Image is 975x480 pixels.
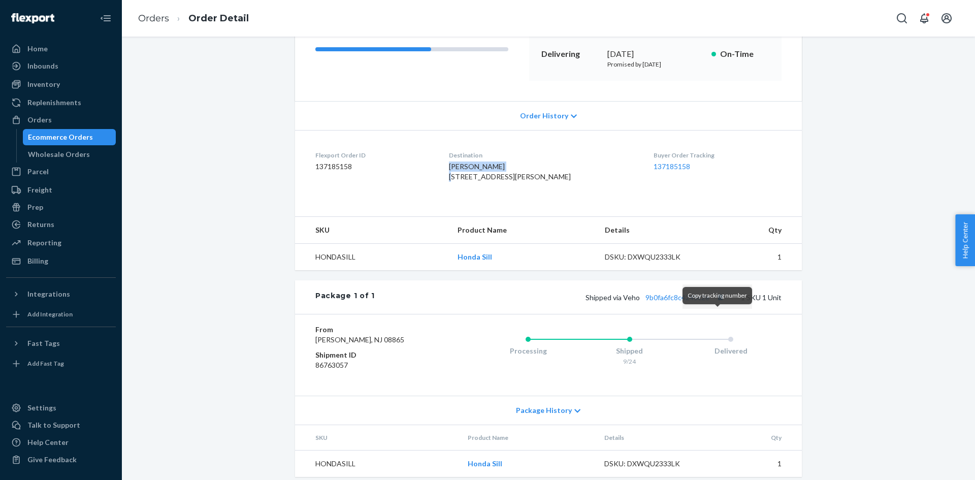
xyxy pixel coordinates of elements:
[6,112,116,128] a: Orders
[708,425,802,451] th: Qty
[27,420,80,430] div: Talk to Support
[28,132,93,142] div: Ecommerce Orders
[516,405,572,415] span: Package History
[597,217,708,244] th: Details
[607,48,703,60] div: [DATE]
[295,244,449,271] td: HONDASILL
[6,452,116,468] button: Give Feedback
[604,459,700,469] div: DSKU: DXWQU2333LK
[315,325,437,335] dt: From
[914,8,934,28] button: Open notifications
[449,217,597,244] th: Product Name
[130,4,257,34] ol: breadcrumbs
[295,425,460,451] th: SKU
[579,357,680,366] div: 9/24
[460,425,596,451] th: Product Name
[6,306,116,323] a: Add Integration
[6,94,116,111] a: Replenishments
[936,8,957,28] button: Open account menu
[720,48,769,60] p: On-Time
[11,13,54,23] img: Flexport logo
[27,338,60,348] div: Fast Tags
[708,244,802,271] td: 1
[596,425,708,451] th: Details
[708,451,802,477] td: 1
[23,129,116,145] a: Ecommerce Orders
[27,359,64,368] div: Add Fast Tag
[6,76,116,92] a: Inventory
[27,310,73,318] div: Add Integration
[654,151,782,159] dt: Buyer Order Tracking
[315,350,437,360] dt: Shipment ID
[477,346,579,356] div: Processing
[6,356,116,372] a: Add Fast Tag
[27,115,52,125] div: Orders
[295,217,449,244] th: SKU
[28,149,90,159] div: Wholesale Orders
[449,162,571,181] span: [PERSON_NAME] [STREET_ADDRESS][PERSON_NAME]
[586,293,727,302] span: Shipped via Veho
[27,437,69,447] div: Help Center
[27,61,58,71] div: Inbounds
[645,293,709,302] a: 9b0fa6fc8c4245c2e
[541,48,599,60] p: Delivering
[6,335,116,351] button: Fast Tags
[27,256,48,266] div: Billing
[468,459,502,468] a: Honda Sill
[6,216,116,233] a: Returns
[315,291,375,304] div: Package 1 of 1
[27,238,61,248] div: Reporting
[27,289,70,299] div: Integrations
[6,164,116,180] a: Parcel
[315,162,433,172] dd: 137185158
[295,451,460,477] td: HONDASILL
[708,217,802,244] th: Qty
[6,182,116,198] a: Freight
[315,151,433,159] dt: Flexport Order ID
[6,286,116,302] button: Integrations
[955,214,975,266] button: Help Center
[6,41,116,57] a: Home
[27,44,48,54] div: Home
[449,151,638,159] dt: Destination
[27,167,49,177] div: Parcel
[607,60,703,69] p: Promised by [DATE]
[27,202,43,212] div: Prep
[6,417,116,433] a: Talk to Support
[27,98,81,108] div: Replenishments
[27,455,77,465] div: Give Feedback
[680,346,782,356] div: Delivered
[95,8,116,28] button: Close Navigation
[315,360,437,370] dd: 86763057
[520,111,568,121] span: Order History
[605,252,700,262] div: DSKU: DXWQU2333LK
[375,291,782,304] div: 1 SKU 1 Unit
[27,79,60,89] div: Inventory
[27,403,56,413] div: Settings
[6,400,116,416] a: Settings
[23,146,116,163] a: Wholesale Orders
[892,8,912,28] button: Open Search Box
[188,13,249,24] a: Order Detail
[138,13,169,24] a: Orders
[688,292,747,299] span: Copy tracking number
[458,252,492,261] a: Honda Sill
[6,199,116,215] a: Prep
[6,58,116,74] a: Inbounds
[6,434,116,451] a: Help Center
[6,235,116,251] a: Reporting
[27,219,54,230] div: Returns
[27,185,52,195] div: Freight
[579,346,680,356] div: Shipped
[6,253,116,269] a: Billing
[654,162,690,171] a: 137185158
[315,335,404,344] span: [PERSON_NAME], NJ 08865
